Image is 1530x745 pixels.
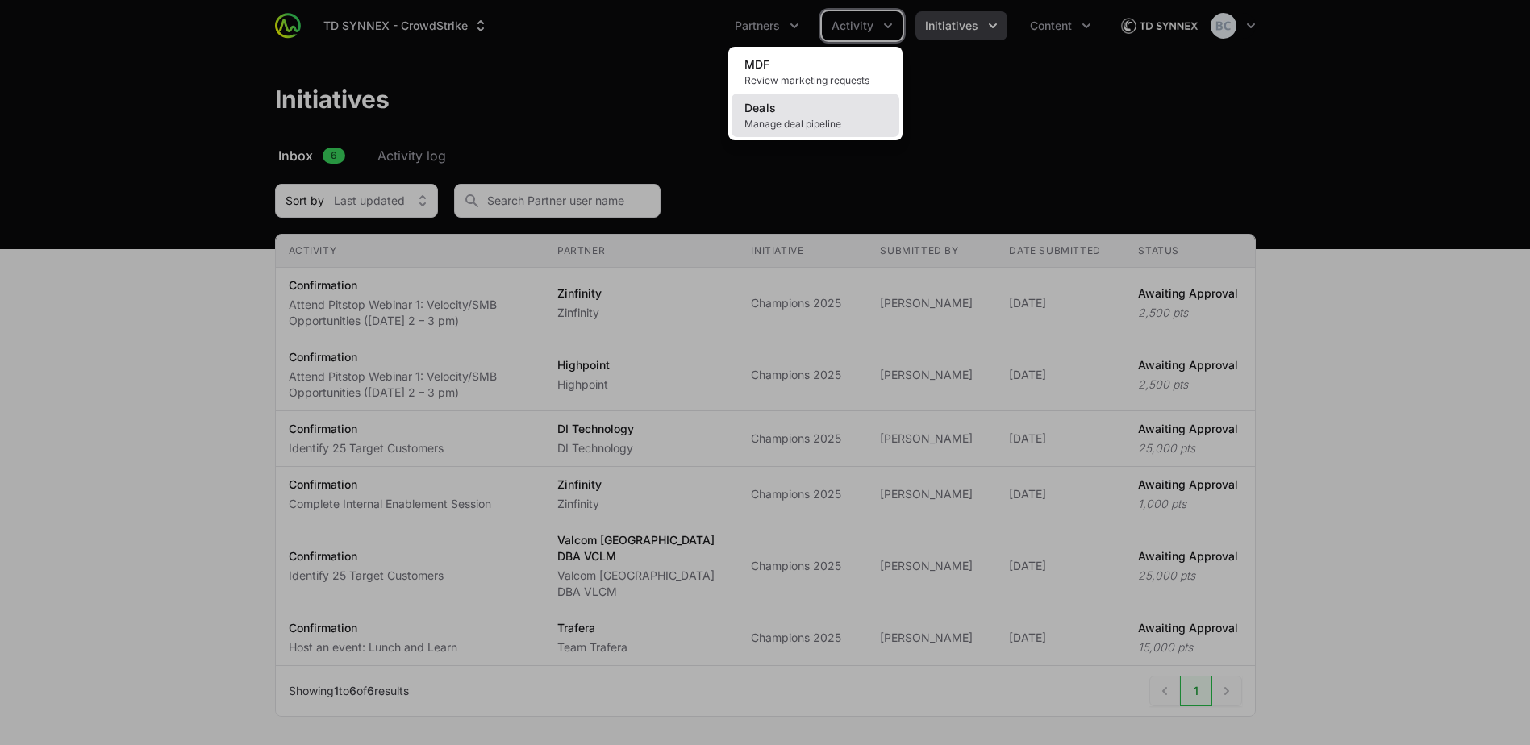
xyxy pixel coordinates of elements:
span: Review marketing requests [744,74,886,87]
div: Activity menu [822,11,903,40]
div: Main navigation [301,11,1101,40]
span: Manage deal pipeline [744,118,886,131]
a: MDFReview marketing requests [732,50,899,94]
span: Deals [744,101,777,114]
span: MDF [744,57,770,71]
a: DealsManage deal pipeline [732,94,899,137]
